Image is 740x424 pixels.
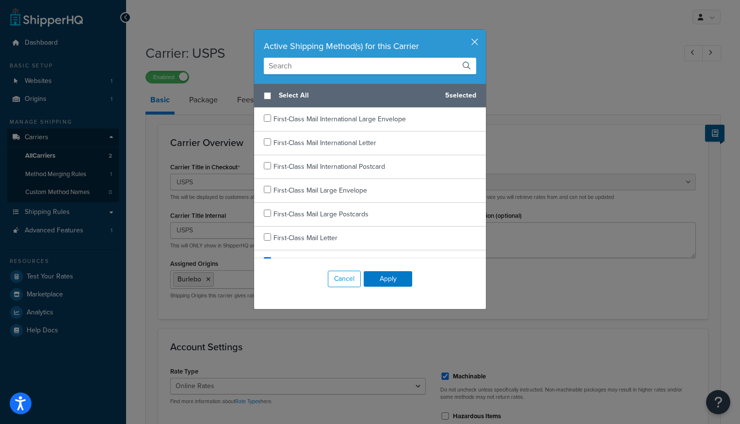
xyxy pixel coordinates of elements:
div: Active Shipping Method(s) for this Carrier [264,39,476,53]
button: Cancel [328,271,361,287]
span: First-Class Mail Package Service Retail [273,257,388,267]
button: Apply [364,271,412,287]
span: Select All [279,89,437,102]
span: First-Class Mail International Large Envelope [273,114,406,124]
input: Search [264,58,476,74]
span: First-Class Mail Letter [273,233,338,243]
span: First-Class Mail International Postcard [273,162,385,172]
span: First-Class Mail Large Postcards [273,209,369,219]
div: 5 selected [254,84,486,108]
span: First-Class Mail International Letter [273,138,376,148]
span: First-Class Mail Large Envelope [273,185,367,196]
